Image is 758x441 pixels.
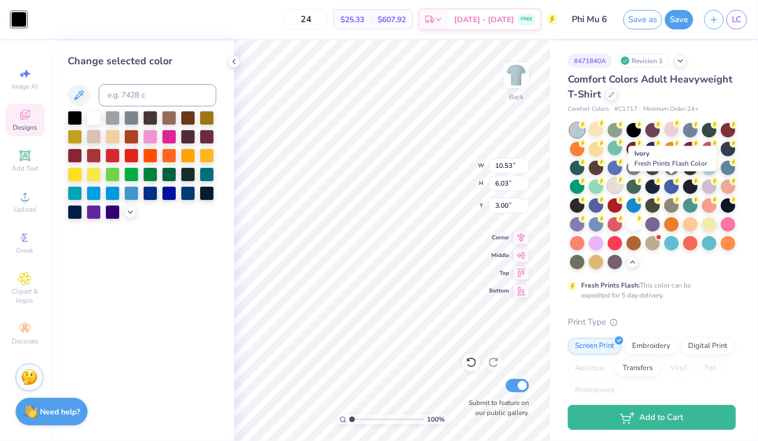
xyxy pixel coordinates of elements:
[568,54,612,68] div: # 471840A
[489,287,509,295] span: Bottom
[14,205,36,214] span: Upload
[618,54,669,68] div: Revision 1
[623,10,662,29] button: Save as
[462,398,529,418] label: Submit to feature on our public gallery.
[726,10,747,29] a: LC
[665,10,693,29] button: Save
[40,407,80,417] strong: Need help?
[568,360,612,377] div: Applique
[615,360,660,377] div: Transfers
[568,105,609,114] span: Comfort Colors
[509,92,523,102] div: Back
[284,9,328,29] input: – –
[568,405,736,430] button: Add to Cart
[581,280,718,300] div: This color can be expedited for 5 day delivery.
[643,105,699,114] span: Minimum Order: 24 +
[68,54,216,69] div: Change selected color
[489,269,509,277] span: Top
[17,246,34,255] span: Greek
[681,338,735,355] div: Digital Print
[99,84,216,106] input: e.g. 7428 c
[378,14,406,25] span: $607.92
[568,316,736,329] div: Print Type
[634,159,707,168] span: Fresh Prints Flash Color
[563,8,618,30] input: Untitled Design
[614,105,638,114] span: # C1717
[625,338,678,355] div: Embroidery
[454,14,514,25] span: [DATE] - [DATE]
[340,14,364,25] span: $25.33
[568,338,622,355] div: Screen Print
[521,16,532,23] span: FREE
[489,234,509,242] span: Center
[628,146,716,171] div: Ivory
[12,164,38,173] span: Add Text
[489,252,509,259] span: Middle
[12,82,38,91] span: Image AI
[568,382,622,399] div: Rhinestones
[698,360,724,377] div: Foil
[6,287,44,305] span: Clipart & logos
[427,414,445,424] span: 100 %
[505,64,527,86] img: Back
[13,123,37,132] span: Designs
[581,281,640,290] strong: Fresh Prints Flash:
[663,360,694,377] div: Vinyl
[732,13,741,26] span: LC
[568,73,732,101] span: Comfort Colors Adult Heavyweight T-Shirt
[12,337,38,346] span: Decorate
